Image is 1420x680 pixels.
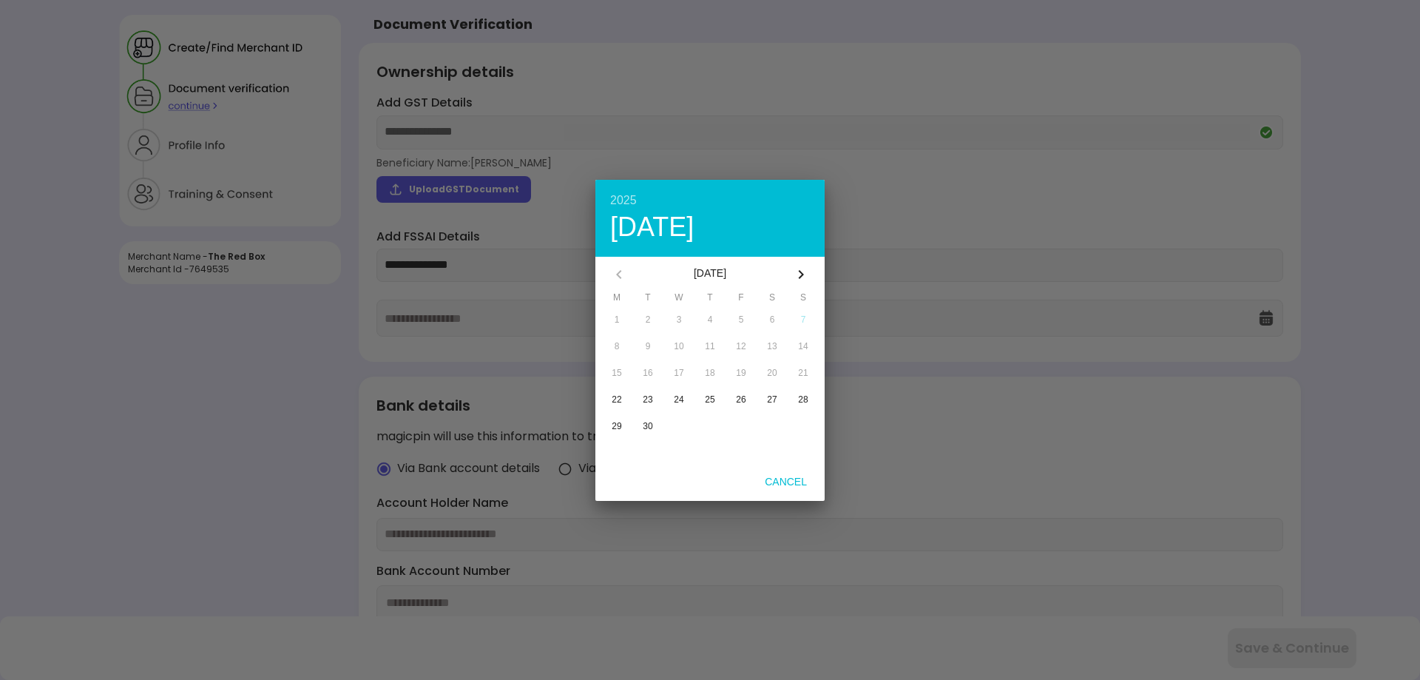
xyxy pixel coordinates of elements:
button: 10 [663,334,694,359]
span: 24 [674,394,683,405]
button: 24 [663,387,694,412]
span: 7 [801,314,806,325]
button: 30 [632,414,663,439]
span: 23 [643,394,652,405]
span: 19 [736,368,745,378]
button: Cancel [753,468,819,495]
button: 13 [757,334,788,359]
span: 13 [767,341,777,351]
span: 14 [798,341,808,351]
button: 27 [757,387,788,412]
div: [DATE] [637,257,783,292]
span: 15 [612,368,621,378]
span: 9 [646,341,651,351]
button: 23 [632,387,663,412]
span: 5 [739,314,744,325]
button: 15 [601,360,632,386]
button: 25 [694,387,726,412]
span: 18 [705,368,714,378]
span: M [601,292,632,307]
span: T [694,292,726,307]
div: 2025 [610,195,810,206]
span: 11 [705,341,714,351]
button: 14 [788,334,819,359]
span: S [788,292,819,307]
button: 7 [788,307,819,332]
button: 3 [663,307,694,332]
span: 4 [708,314,713,325]
button: 1 [601,307,632,332]
span: 16 [643,368,652,378]
span: 22 [612,394,621,405]
button: 28 [788,387,819,412]
button: 29 [601,414,632,439]
span: 10 [674,341,683,351]
button: 4 [694,307,726,332]
span: 17 [674,368,683,378]
span: 2 [646,314,651,325]
button: 5 [726,307,757,332]
span: 8 [615,341,620,351]
button: 22 [601,387,632,412]
span: 30 [643,421,652,431]
button: 20 [757,360,788,386]
button: 17 [663,360,694,386]
span: 1 [615,314,620,325]
span: F [726,292,757,307]
button: 2 [632,307,663,332]
button: 16 [632,360,663,386]
span: 12 [736,341,745,351]
button: 19 [726,360,757,386]
span: 6 [770,314,775,325]
span: 29 [612,421,621,431]
span: Cancel [753,476,819,488]
span: S [757,292,788,307]
button: 26 [726,387,757,412]
button: 8 [601,334,632,359]
span: T [632,292,663,307]
button: 6 [757,307,788,332]
span: 20 [767,368,777,378]
button: 21 [788,360,819,386]
div: [DATE] [610,214,810,240]
span: 21 [798,368,808,378]
span: W [663,292,694,307]
span: 25 [705,394,714,405]
span: 26 [736,394,745,405]
span: 27 [767,394,777,405]
button: 11 [694,334,726,359]
span: 3 [677,314,682,325]
button: 12 [726,334,757,359]
button: 18 [694,360,726,386]
button: 9 [632,334,663,359]
span: 28 [798,394,808,405]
